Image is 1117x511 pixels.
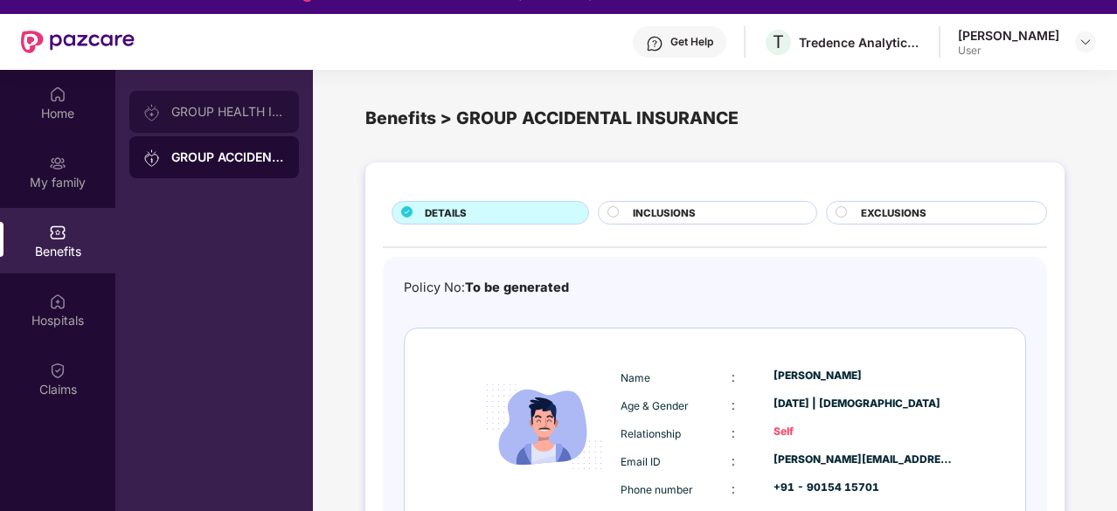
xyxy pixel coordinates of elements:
[958,27,1059,44] div: [PERSON_NAME]
[774,480,954,496] div: +91 - 90154 15701
[774,368,954,384] div: [PERSON_NAME]
[425,205,467,221] span: DETAILS
[732,425,735,440] span: :
[21,31,135,53] img: New Pazcare Logo
[621,427,681,440] span: Relationship
[732,369,735,384] span: :
[861,205,926,221] span: EXCLUSIONS
[49,86,66,103] img: svg+xml;base64,PHN2ZyBpZD0iSG9tZSIgeG1sbnM9Imh0dHA6Ly93d3cudzMub3JnLzIwMDAvc3ZnIiB3aWR0aD0iMjAiIG...
[1079,35,1093,49] img: svg+xml;base64,PHN2ZyBpZD0iRHJvcGRvd24tMzJ4MzIiIHhtbG5zPSJodHRwOi8vd3d3LnczLm9yZy8yMDAwL3N2ZyIgd2...
[774,424,954,440] div: Self
[732,397,735,412] span: :
[49,362,66,379] img: svg+xml;base64,PHN2ZyBpZD0iQ2xhaW0iIHhtbG5zPSJodHRwOi8vd3d3LnczLm9yZy8yMDAwL3N2ZyIgd2lkdGg9IjIwIi...
[774,452,954,468] div: [PERSON_NAME][EMAIL_ADDRESS][PERSON_NAME][DOMAIN_NAME]
[732,453,735,468] span: :
[621,399,689,412] span: Age & Gender
[799,34,921,51] div: Tredence Analytics Solutions Private Limited
[465,280,569,294] span: To be generated
[49,293,66,310] img: svg+xml;base64,PHN2ZyBpZD0iSG9zcGl0YWxzIiB4bWxucz0iaHR0cDovL3d3dy53My5vcmcvMjAwMC9zdmciIHdpZHRoPS...
[633,205,696,221] span: INCLUSIONS
[773,31,784,52] span: T
[621,483,693,496] span: Phone number
[143,104,161,121] img: svg+xml;base64,PHN2ZyB3aWR0aD0iMjAiIGhlaWdodD0iMjAiIHZpZXdCb3g9IjAgMCAyMCAyMCIgZmlsbD0ibm9uZSIgeG...
[404,278,569,298] div: Policy No:
[472,355,616,499] img: icon
[774,396,954,412] div: [DATE] | [DEMOGRAPHIC_DATA]
[732,481,735,496] span: :
[646,35,663,52] img: svg+xml;base64,PHN2ZyBpZD0iSGVscC0zMngzMiIgeG1sbnM9Imh0dHA6Ly93d3cudzMub3JnLzIwMDAvc3ZnIiB3aWR0aD...
[171,105,285,119] div: GROUP HEALTH INSURANCE
[49,224,66,241] img: svg+xml;base64,PHN2ZyBpZD0iQmVuZWZpdHMiIHhtbG5zPSJodHRwOi8vd3d3LnczLm9yZy8yMDAwL3N2ZyIgd2lkdGg9Ij...
[171,148,285,166] div: GROUP ACCIDENTAL INSURANCE
[958,44,1059,58] div: User
[143,149,161,167] img: svg+xml;base64,PHN2ZyB3aWR0aD0iMjAiIGhlaWdodD0iMjAiIHZpZXdCb3g9IjAgMCAyMCAyMCIgZmlsbD0ibm9uZSIgeG...
[621,455,661,468] span: Email ID
[365,105,1065,132] div: Benefits > GROUP ACCIDENTAL INSURANCE
[621,371,650,384] span: Name
[49,155,66,172] img: svg+xml;base64,PHN2ZyB3aWR0aD0iMjAiIGhlaWdodD0iMjAiIHZpZXdCb3g9IjAgMCAyMCAyMCIgZmlsbD0ibm9uZSIgeG...
[670,35,713,49] div: Get Help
